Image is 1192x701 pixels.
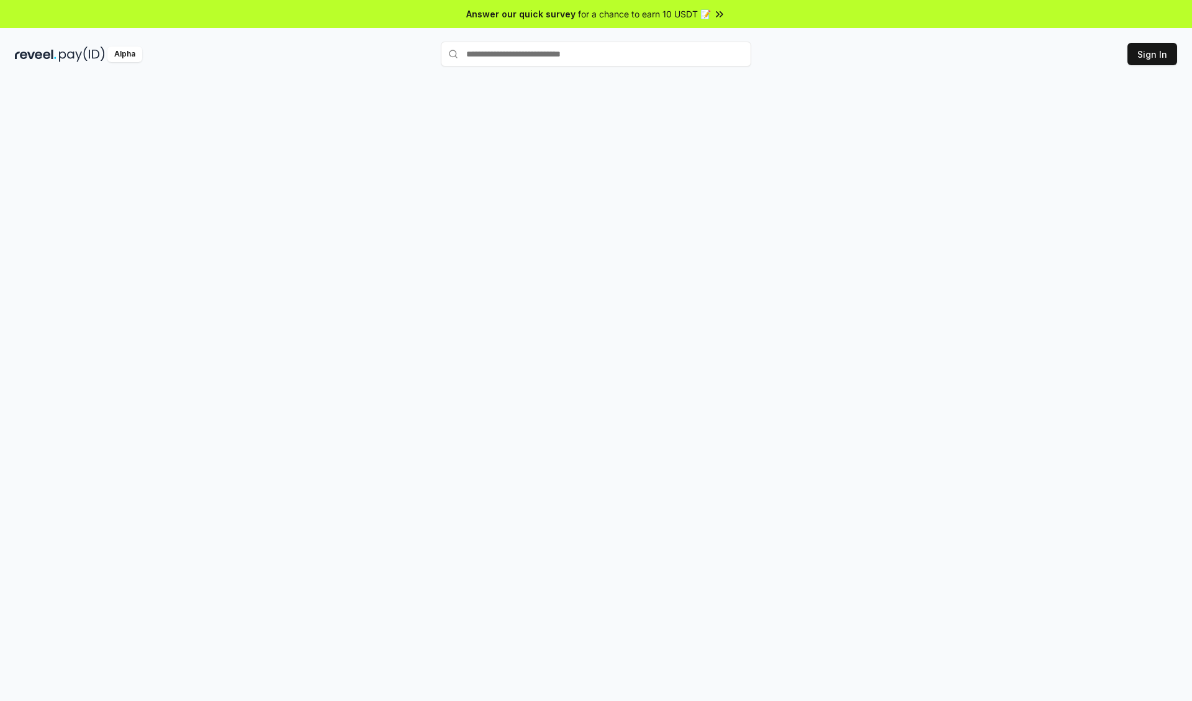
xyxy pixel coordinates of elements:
button: Sign In [1127,43,1177,65]
span: for a chance to earn 10 USDT 📝 [578,7,711,20]
span: Answer our quick survey [466,7,576,20]
img: pay_id [59,47,105,62]
div: Alpha [107,47,142,62]
img: reveel_dark [15,47,56,62]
